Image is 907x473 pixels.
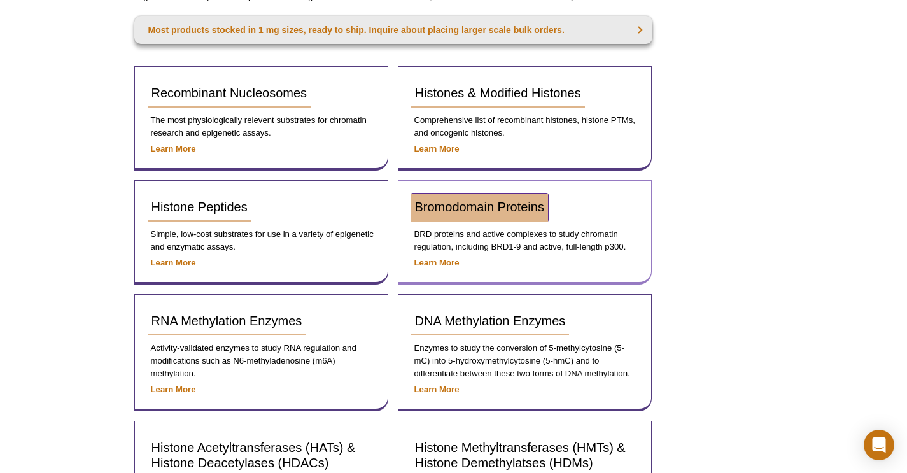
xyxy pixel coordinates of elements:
span: RNA Methylation Enzymes [151,314,302,328]
a: Recombinant Nucleosomes [148,80,311,108]
span: Histones & Modified Histones [415,86,581,100]
a: Learn More [414,144,460,153]
a: Learn More [151,258,196,267]
a: DNA Methylation Enzymes [411,307,570,335]
a: Histones & Modified Histones [411,80,585,108]
a: Learn More [414,258,460,267]
span: Histone Acetyltransferases (HATs) & Histone Deacetylases (HDACs) [151,441,356,470]
span: Histone Peptides [151,200,248,214]
a: Learn More [414,385,460,394]
p: Activity-validated enzymes to study RNA regulation and modifications such as N6-methyladenosine (... [148,342,375,380]
a: RNA Methylation Enzymes [148,307,306,335]
a: Most products stocked in 1 mg sizes, ready to ship. Inquire about placing larger scale bulk orders. [134,16,652,44]
p: Enzymes to study the conversion of 5-methylcytosine (5-mC) into 5-hydroxymethylcytosine (5-hmC) a... [411,342,638,380]
span: Bromodomain Proteins [415,200,544,214]
div: Open Intercom Messenger [864,430,894,460]
p: Simple, low-cost substrates for use in a variety of epigenetic and enzymatic assays. [148,228,375,253]
a: Learn More [151,385,196,394]
span: Recombinant Nucleosomes [151,86,307,100]
span: Histone Methyltransferases (HMTs) & Histone Demethylatses (HDMs) [415,441,626,470]
p: The most physiologically relevent substrates for chromatin research and epigenetic assays. [148,114,375,139]
a: Learn More [151,144,196,153]
a: Histone Peptides [148,194,251,222]
p: BRD proteins and active complexes to study chromatin regulation, including BRD1-9 and active, ful... [411,228,638,253]
p: Comprehensive list of recombinant histones, histone PTMs, and oncogenic histones. [411,114,638,139]
a: Bromodomain Proteins [411,194,548,222]
span: DNA Methylation Enzymes [415,314,566,328]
